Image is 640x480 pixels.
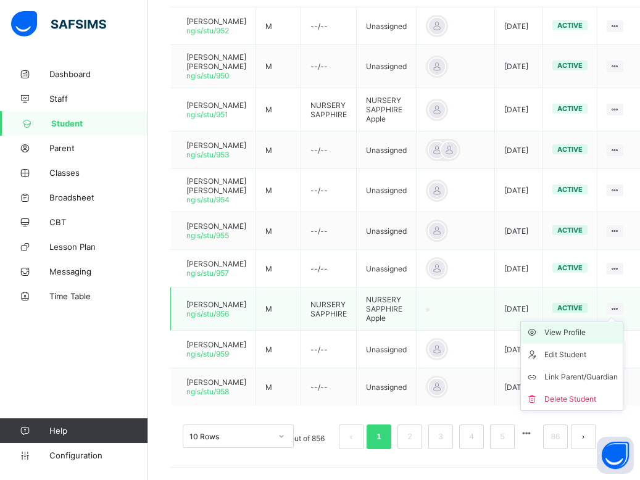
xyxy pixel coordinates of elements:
[357,88,417,131] td: NURSERY SAPPHIRE Apple
[186,340,246,349] span: [PERSON_NAME]
[301,169,357,212] td: --/--
[543,424,568,449] li: 86
[256,368,301,406] td: M
[373,429,384,445] a: 1
[256,212,301,250] td: M
[544,326,618,339] div: View Profile
[495,88,543,131] td: [DATE]
[186,52,246,71] span: [PERSON_NAME] [PERSON_NAME]
[557,263,583,272] span: active
[428,424,453,449] li: 3
[186,101,246,110] span: [PERSON_NAME]
[495,7,543,45] td: [DATE]
[51,118,148,128] span: Student
[557,145,583,154] span: active
[544,393,618,405] div: Delete Student
[571,424,596,449] button: next page
[49,450,148,460] span: Configuration
[301,250,357,288] td: --/--
[571,424,596,449] li: 下一页
[49,168,148,178] span: Classes
[186,259,246,268] span: [PERSON_NAME]
[367,424,391,449] li: 1
[557,185,583,194] span: active
[186,231,229,240] span: ngis/stu/955
[186,195,230,204] span: ngis/stu/954
[301,331,357,368] td: --/--
[557,304,583,312] span: active
[49,291,148,301] span: Time Table
[186,378,246,387] span: [PERSON_NAME]
[459,424,484,449] li: 4
[256,250,301,288] td: M
[495,45,543,88] td: [DATE]
[557,61,583,70] span: active
[301,7,357,45] td: --/--
[256,331,301,368] td: M
[301,368,357,406] td: --/--
[495,169,543,212] td: [DATE]
[186,309,229,318] span: ngis/stu/956
[357,7,417,45] td: Unassigned
[339,424,364,449] li: 上一页
[404,429,415,445] a: 2
[357,288,417,331] td: NURSERY SAPPHIRE Apple
[11,11,106,37] img: safsims
[49,267,148,276] span: Messaging
[496,429,508,445] a: 5
[49,217,148,227] span: CBT
[186,110,228,119] span: ngis/stu/951
[357,169,417,212] td: Unassigned
[557,21,583,30] span: active
[49,143,148,153] span: Parent
[256,288,301,331] td: M
[256,88,301,131] td: M
[597,437,634,474] button: Open asap
[357,368,417,406] td: Unassigned
[301,212,357,250] td: --/--
[465,429,477,445] a: 4
[557,226,583,234] span: active
[518,424,535,442] li: 向后 5 页
[434,429,446,445] a: 3
[186,268,229,278] span: ngis/stu/957
[357,331,417,368] td: Unassigned
[495,331,543,368] td: [DATE]
[186,221,246,231] span: [PERSON_NAME]
[301,288,357,331] td: NURSERY SAPPHIRE
[186,300,246,309] span: [PERSON_NAME]
[186,26,229,35] span: ngis/stu/952
[495,212,543,250] td: [DATE]
[189,432,271,441] div: 10 Rows
[256,45,301,88] td: M
[256,169,301,212] td: M
[490,424,515,449] li: 5
[49,426,148,436] span: Help
[49,242,148,252] span: Lesson Plan
[495,368,543,406] td: [DATE]
[357,45,417,88] td: Unassigned
[357,212,417,250] td: Unassigned
[256,7,301,45] td: M
[557,104,583,113] span: active
[397,424,422,449] li: 2
[495,250,543,288] td: [DATE]
[186,71,230,80] span: ngis/stu/950
[49,192,148,202] span: Broadsheet
[547,429,563,445] a: 86
[49,94,148,104] span: Staff
[186,387,229,396] span: ngis/stu/958
[495,288,543,331] td: [DATE]
[357,250,417,288] td: Unassigned
[49,69,148,79] span: Dashboard
[339,424,364,449] button: prev page
[357,131,417,169] td: Unassigned
[186,141,246,150] span: [PERSON_NAME]
[544,371,618,383] div: Link Parent/Guardian
[544,349,618,361] div: Edit Student
[495,131,543,169] td: [DATE]
[256,131,301,169] td: M
[186,349,229,358] span: ngis/stu/959
[186,176,246,195] span: [PERSON_NAME] [PERSON_NAME]
[301,88,357,131] td: NURSERY SAPPHIRE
